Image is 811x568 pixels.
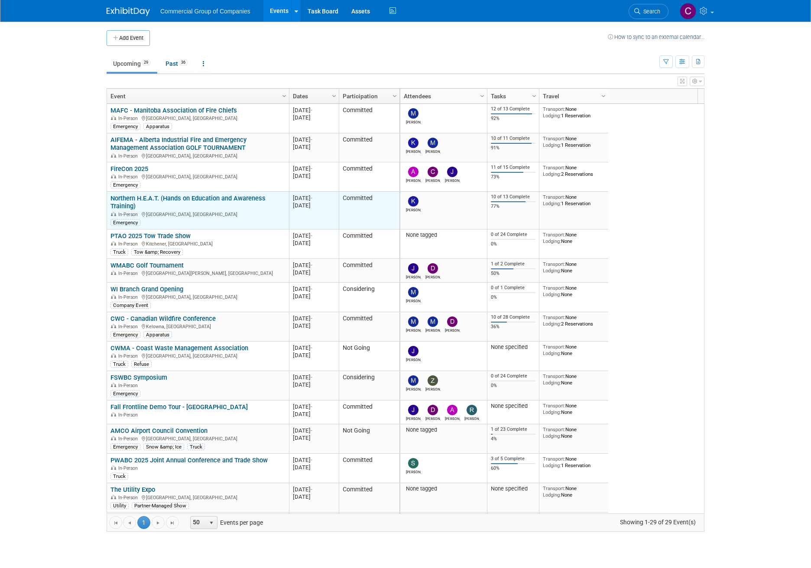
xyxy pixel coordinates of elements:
[311,315,312,322] span: -
[110,374,167,381] a: FSWBC Symposium
[491,344,536,351] div: None specified
[110,219,140,226] div: Emergency
[110,443,140,450] div: Emergency
[404,232,484,239] div: None tagged
[107,7,150,16] img: ExhibitDay
[293,194,335,202] div: [DATE]
[491,426,536,432] div: 1 of 23 Complete
[111,353,116,358] img: In-Person Event
[339,513,399,542] td: Committed
[531,93,538,100] span: Column Settings
[110,435,285,442] div: [GEOGRAPHIC_DATA], [GEOGRAPHIC_DATA]
[293,434,335,442] div: [DATE]
[110,302,151,309] div: Company Event
[110,293,285,300] div: [GEOGRAPHIC_DATA], [GEOGRAPHIC_DATA]
[543,403,565,409] span: Transport:
[543,106,565,112] span: Transport:
[425,177,441,183] div: Cole Mattern
[425,148,441,154] div: Mike Feduniw
[110,181,140,188] div: Emergency
[110,248,128,255] div: Truck
[491,465,536,471] div: 60%
[543,268,561,274] span: Lodging:
[491,294,536,300] div: 0%
[293,410,335,418] div: [DATE]
[428,316,438,327] img: Mike Thomson
[339,192,399,229] td: Committed
[339,342,399,371] td: Not Going
[491,232,536,238] div: 0 of 24 Complete
[543,238,561,244] span: Lodging:
[543,113,561,119] span: Lodging:
[311,136,312,143] span: -
[479,93,486,100] span: Column Settings
[111,436,116,440] img: In-Person Event
[491,116,536,122] div: 92%
[110,269,285,277] div: [GEOGRAPHIC_DATA][PERSON_NAME], [GEOGRAPHIC_DATA]
[408,108,418,119] img: Mitch Mesenchuk
[311,457,312,463] span: -
[110,361,128,368] div: Truck
[406,177,421,183] div: Alexander Cafovski
[143,443,184,450] div: Snow &amp; Ice
[408,263,418,274] img: Jason Fast
[111,241,116,245] img: In-Person Event
[118,465,140,471] span: In-Person
[293,493,335,500] div: [DATE]
[293,136,335,143] div: [DATE]
[339,400,399,424] td: Committed
[406,274,421,279] div: Jason Fast
[293,315,335,322] div: [DATE]
[293,269,335,276] div: [DATE]
[293,344,335,352] div: [DATE]
[110,352,285,359] div: [GEOGRAPHIC_DATA], [GEOGRAPHIC_DATA]
[111,294,116,299] img: In-Person Event
[543,350,561,356] span: Lodging:
[311,345,312,351] span: -
[293,261,335,269] div: [DATE]
[406,415,421,421] div: Jamie Zimmerman
[339,259,399,283] td: Committed
[111,495,116,499] img: In-Person Event
[293,374,335,381] div: [DATE]
[425,386,441,391] div: Zachary Button
[110,315,216,323] a: CWC - Canadian Wildfire Conference
[339,424,399,454] td: Not Going
[339,371,399,400] td: Considering
[543,285,565,291] span: Transport:
[543,285,605,297] div: None None
[293,232,335,239] div: [DATE]
[543,321,561,327] span: Lodging:
[118,241,140,247] span: In-Person
[428,263,438,274] img: David West
[131,248,183,255] div: Tow &amp; Recovery
[131,361,152,368] div: Refuse
[491,403,536,410] div: None specified
[543,291,561,297] span: Lodging:
[491,106,536,112] div: 12 of 13 Complete
[110,136,247,152] a: AIFEMA - Alberta Industrial Fire and Emergency Management Association GOLF TOURNAMENT
[110,323,285,330] div: Kelowna, [GEOGRAPHIC_DATA]
[339,133,399,162] td: Committed
[110,232,191,240] a: PTAO 2025 Tow Trade Show
[608,34,704,40] a: How to sync to an external calendar...
[293,464,335,471] div: [DATE]
[311,232,312,239] span: -
[543,136,605,148] div: None 1 Reservation
[110,240,285,247] div: Kitchener, [GEOGRAPHIC_DATA]
[543,433,561,439] span: Lodging:
[111,271,116,275] img: In-Person Event
[293,285,335,293] div: [DATE]
[208,520,215,526] span: select
[293,352,335,359] div: [DATE]
[166,516,179,529] a: Go to the last page
[408,375,418,386] img: Mike Thomson
[428,167,438,177] img: Cole Mattern
[110,502,129,509] div: Utility
[543,314,565,320] span: Transport:
[107,55,157,72] a: Upcoming29
[447,167,457,177] img: Jamie Zimmerman
[178,59,188,66] span: 36
[408,458,418,468] img: Suzanne LaFrance
[111,174,116,178] img: In-Person Event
